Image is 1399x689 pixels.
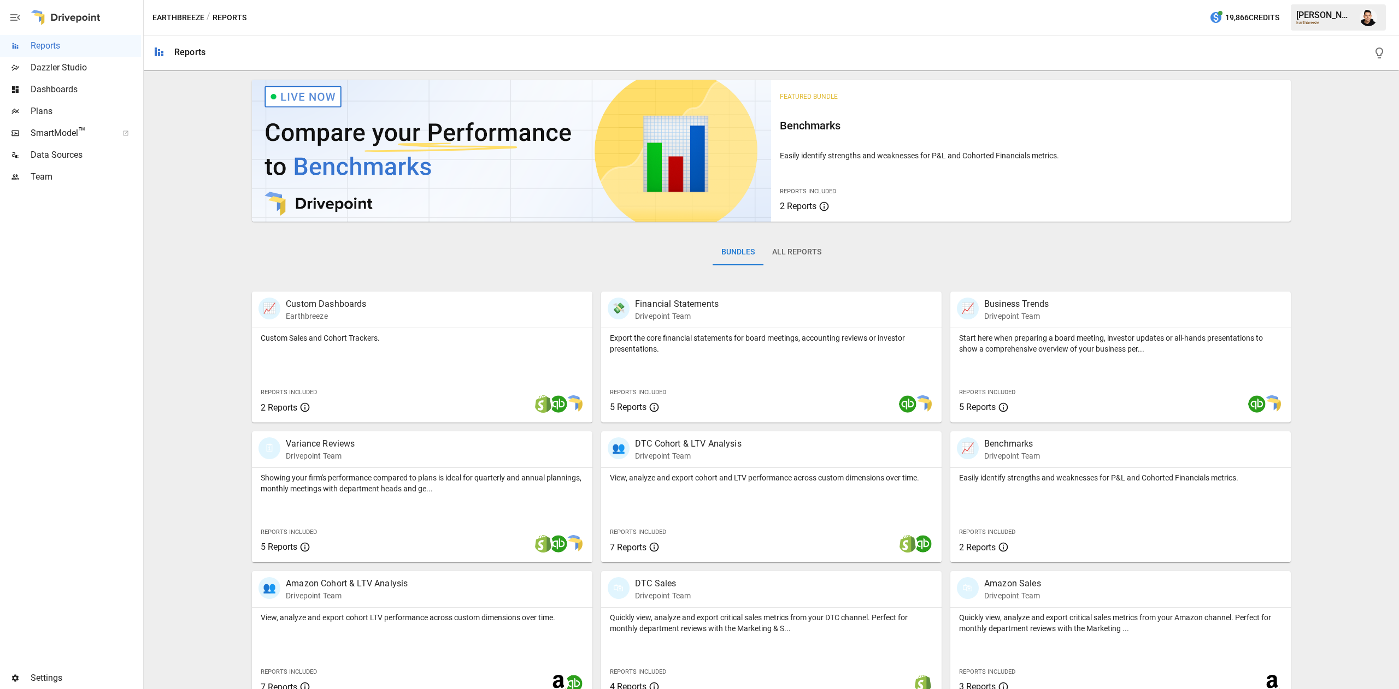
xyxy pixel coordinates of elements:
[31,149,141,162] span: Data Sources
[550,395,567,413] img: quickbooks
[1296,10,1353,20] div: [PERSON_NAME]
[261,472,584,494] p: Showing your firm's performance compared to plans is ideal for quarterly and annual plannings, mo...
[1353,2,1384,33] button: Francisco Sanchez
[207,11,210,25] div: /
[534,395,552,413] img: shopify
[534,535,552,553] img: shopify
[713,239,763,265] button: Bundles
[261,332,584,343] p: Custom Sales and Cohort Trackers.
[635,590,691,601] p: Drivepoint Team
[959,612,1282,634] p: Quickly view, analyze and export critical sales metrics from your Amazon channel. Perfect for mon...
[959,542,996,553] span: 2 Reports
[608,577,630,599] div: 🛍
[608,437,630,459] div: 👥
[959,389,1015,396] span: Reports Included
[31,170,141,183] span: Team
[261,402,297,413] span: 2 Reports
[565,535,583,553] img: smart model
[31,83,141,96] span: Dashboards
[261,542,297,552] span: 5 Reports
[610,528,666,536] span: Reports Included
[78,125,86,139] span: ™
[914,535,932,553] img: quickbooks
[1296,20,1353,25] div: Earthbreeze
[763,239,830,265] button: All Reports
[1263,395,1281,413] img: smart model
[286,437,355,450] p: Variance Reviews
[610,389,666,396] span: Reports Included
[984,590,1041,601] p: Drivepoint Team
[1248,395,1266,413] img: quickbooks
[610,612,933,634] p: Quickly view, analyze and export critical sales metrics from your DTC channel. Perfect for monthl...
[31,105,141,118] span: Plans
[258,437,280,459] div: 🗓
[258,298,280,319] div: 📈
[984,298,1049,311] p: Business Trends
[610,402,646,412] span: 5 Reports
[261,389,317,396] span: Reports Included
[610,668,666,675] span: Reports Included
[780,150,1282,161] p: Easily identify strengths and weaknesses for P&L and Cohorted Financials metrics.
[957,577,979,599] div: 🛍
[959,528,1015,536] span: Reports Included
[635,298,719,311] p: Financial Statements
[261,668,317,675] span: Reports Included
[635,577,691,590] p: DTC Sales
[984,311,1049,322] p: Drivepoint Team
[635,311,719,322] p: Drivepoint Team
[780,93,838,100] span: Featured Bundle
[957,437,979,459] div: 📈
[252,80,771,222] img: video thumbnail
[31,39,141,52] span: Reports
[286,577,408,590] p: Amazon Cohort & LTV Analysis
[780,201,816,211] span: 2 Reports
[780,117,1282,134] h6: Benchmarks
[959,402,996,412] span: 5 Reports
[610,542,646,553] span: 7 Reports
[959,472,1282,483] p: Easily identify strengths and weaknesses for P&L and Cohorted Financials metrics.
[261,612,584,623] p: View, analyze and export cohort LTV performance across custom dimensions over time.
[780,188,836,195] span: Reports Included
[152,11,204,25] button: Earthbreeze
[635,450,742,461] p: Drivepoint Team
[1360,9,1377,26] img: Francisco Sanchez
[258,577,280,599] div: 👥
[286,311,367,322] p: Earthbreeze
[261,528,317,536] span: Reports Included
[286,298,367,311] p: Custom Dashboards
[1225,11,1279,25] span: 19,866 Credits
[984,577,1041,590] p: Amazon Sales
[565,395,583,413] img: smart model
[1205,8,1284,28] button: 19,866Credits
[914,395,932,413] img: smart model
[984,450,1040,461] p: Drivepoint Team
[959,332,1282,354] p: Start here when preparing a board meeting, investor updates or all-hands presentations to show a ...
[31,672,141,685] span: Settings
[31,61,141,74] span: Dazzler Studio
[899,395,916,413] img: quickbooks
[286,450,355,461] p: Drivepoint Team
[899,535,916,553] img: shopify
[31,127,110,140] span: SmartModel
[635,437,742,450] p: DTC Cohort & LTV Analysis
[959,668,1015,675] span: Reports Included
[608,298,630,319] div: 💸
[984,437,1040,450] p: Benchmarks
[550,535,567,553] img: quickbooks
[957,298,979,319] div: 📈
[610,332,933,354] p: Export the core financial statements for board meetings, accounting reviews or investor presentat...
[286,590,408,601] p: Drivepoint Team
[610,472,933,483] p: View, analyze and export cohort and LTV performance across custom dimensions over time.
[174,47,205,57] div: Reports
